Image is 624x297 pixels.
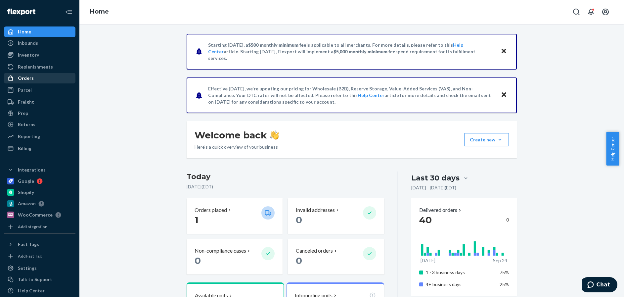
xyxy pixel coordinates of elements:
button: Help Center [606,132,619,166]
img: Flexport logo [7,9,35,15]
p: Starting [DATE], a is applicable to all merchants. For more details, please refer to this article... [208,42,494,62]
div: Orders [18,75,34,81]
p: Non-compliance cases [195,247,246,255]
button: Delivered orders [419,206,463,214]
a: Replenishments [4,62,75,72]
div: Replenishments [18,64,53,70]
span: 40 [419,214,432,225]
button: Integrations [4,165,75,175]
div: Inventory [18,52,39,58]
a: Add Fast Tag [4,252,75,260]
p: Effective [DATE], we're updating our pricing for Wholesale (B2B), Reserve Storage, Value-Added Se... [208,85,494,105]
h1: Welcome back [195,129,279,141]
span: 0 [296,255,302,266]
a: Help Center [358,92,384,98]
a: Add Integration [4,223,75,231]
button: Open account menu [599,5,612,19]
button: Invalid addresses 0 [288,198,384,234]
span: 1 [195,214,199,225]
span: 0 [296,214,302,225]
p: Sep 24 [493,257,507,264]
div: WooCommerce [18,212,53,218]
button: Canceled orders 0 [288,239,384,274]
div: Amazon [18,200,36,207]
a: Inventory [4,50,75,60]
p: 4+ business days [426,281,491,288]
h3: Today [187,172,384,182]
a: Inbounds [4,38,75,48]
button: Non-compliance cases 0 [187,239,283,274]
div: Integrations [18,167,46,173]
div: Settings [18,265,37,272]
a: Home [90,8,109,15]
p: Orders placed [195,206,227,214]
div: 0 [419,214,509,226]
a: Prep [4,108,75,119]
div: Help Center [18,287,45,294]
button: Open Search Box [570,5,583,19]
a: Settings [4,263,75,273]
a: Parcel [4,85,75,95]
p: [DATE] [421,257,435,264]
div: Add Fast Tag [18,253,42,259]
button: Fast Tags [4,239,75,250]
a: Help Center [4,285,75,296]
a: Reporting [4,131,75,142]
div: Billing [18,145,31,152]
iframe: Opens a widget where you can chat to one of our agents [582,277,617,294]
button: Close [500,47,508,56]
span: $500 monthly minimum fee [248,42,306,48]
div: Last 30 days [411,173,460,183]
div: Home [18,28,31,35]
span: $5,000 monthly minimum fee [334,49,395,54]
div: Parcel [18,87,32,93]
span: 0 [195,255,201,266]
div: Fast Tags [18,241,39,248]
p: 1 - 3 business days [426,269,491,276]
a: Orders [4,73,75,83]
div: Google [18,178,34,184]
span: 75% [500,270,509,275]
button: Close Navigation [62,5,75,19]
div: Prep [18,110,28,117]
div: Talk to Support [18,276,52,283]
div: Shopify [18,189,34,196]
div: Returns [18,121,35,128]
a: Google [4,176,75,186]
button: Orders placed 1 [187,198,283,234]
div: Freight [18,99,34,105]
a: WooCommerce [4,210,75,220]
p: Canceled orders [296,247,333,255]
button: Open notifications [584,5,598,19]
a: Freight [4,97,75,107]
button: Close [500,90,508,100]
ol: breadcrumbs [85,2,114,22]
p: [DATE] - [DATE] ( EDT ) [411,184,456,191]
a: Home [4,26,75,37]
div: Add Integration [18,224,47,229]
button: Talk to Support [4,274,75,285]
div: Reporting [18,133,40,140]
p: Here’s a quick overview of your business [195,144,279,150]
div: Inbounds [18,40,38,46]
a: Amazon [4,198,75,209]
button: Create new [464,133,509,146]
a: Billing [4,143,75,154]
p: Invalid addresses [296,206,335,214]
a: Shopify [4,187,75,198]
p: [DATE] ( EDT ) [187,183,384,190]
span: 25% [500,281,509,287]
a: Returns [4,119,75,130]
img: hand-wave emoji [270,130,279,140]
